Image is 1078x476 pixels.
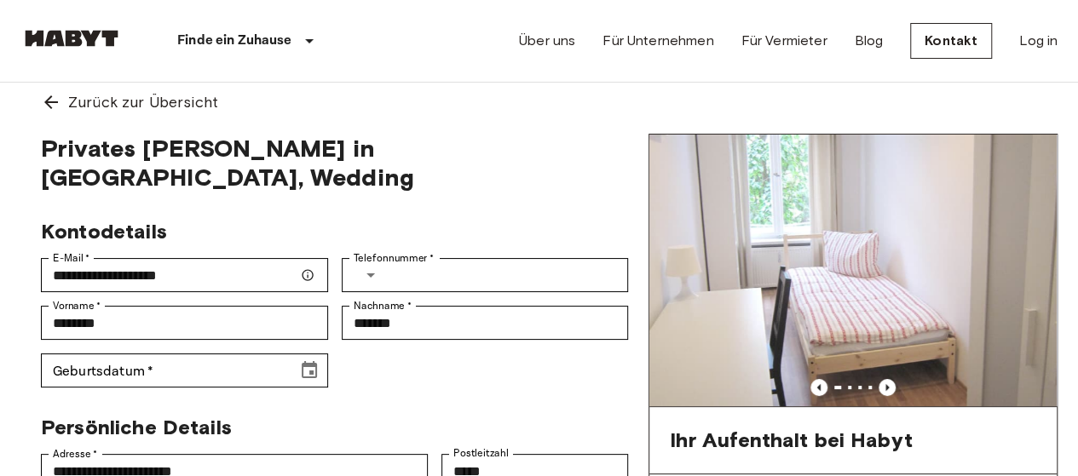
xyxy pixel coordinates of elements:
a: Zurück zur Übersicht [20,71,1058,134]
button: Select country [354,258,388,292]
div: E-Mail [41,258,328,292]
svg: Stellen Sie sicher, dass Ihre E-Mail-Adresse korrekt ist — wir senden Ihre Buchungsdetails dorthin. [301,268,314,282]
a: Log in [1019,31,1058,51]
a: Für Vermieter [741,31,827,51]
button: Previous image [879,379,896,396]
a: Blog [854,31,883,51]
span: Zurück zur Übersicht [68,91,218,113]
div: Nachname [342,306,629,340]
span: Ihr Aufenthalt bei Habyt [670,427,913,453]
label: Nachname [354,298,412,313]
div: Vorname [41,306,328,340]
img: Marketing picture of unit DE-01-137-03M [649,135,1057,406]
a: Für Unternehmen [602,31,713,51]
span: Persönliche Details [41,415,232,439]
label: Vorname [53,298,101,313]
button: Choose date [292,353,326,387]
a: Über uns [519,31,575,51]
label: Postleitzahl [453,446,509,461]
label: Telefonnummer [354,250,434,266]
img: Habyt [20,30,123,47]
p: Finde ein Zuhause [177,31,292,51]
label: E-Mail [53,250,90,266]
span: Kontodetails [41,219,167,244]
span: Privates [PERSON_NAME] in [GEOGRAPHIC_DATA], Wedding [41,134,628,192]
a: Kontakt [910,23,992,59]
button: Previous image [810,379,827,396]
label: Adresse [53,446,98,462]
